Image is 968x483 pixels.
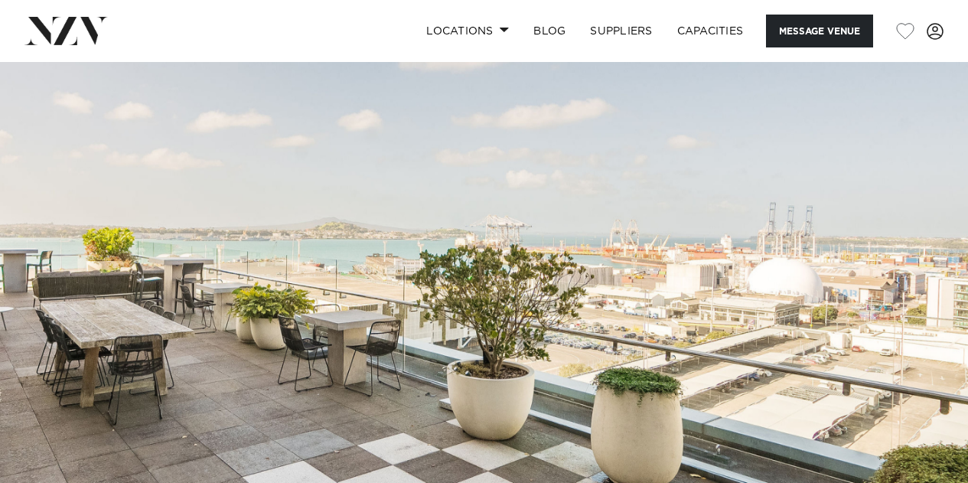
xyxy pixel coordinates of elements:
[24,17,108,44] img: nzv-logo.png
[521,15,578,47] a: BLOG
[665,15,756,47] a: Capacities
[578,15,664,47] a: SUPPLIERS
[766,15,873,47] button: Message Venue
[414,15,521,47] a: Locations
